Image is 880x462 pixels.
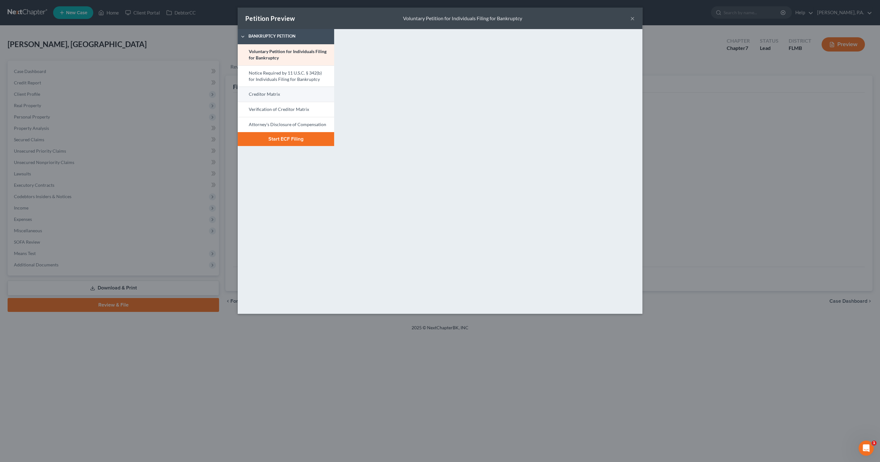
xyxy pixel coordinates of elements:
div: Voluntary Petition for Individuals Filing for Bankruptcy [403,15,522,22]
iframe: <object ng-attr-data='[URL][DOMAIN_NAME]' type='application/pdf' width='100%' height='800px'></ob... [356,44,627,297]
button: × [630,15,635,22]
a: Bankruptcy Petition [238,29,334,44]
a: Voluntary Petition for Individuals Filing for Bankruptcy [238,44,334,65]
a: Creditor Matrix [238,87,334,102]
div: Petition Preview [245,14,295,23]
iframe: Intercom live chat [859,441,874,456]
a: Notice Required by 11 U.S.C. § 342(b) for Individuals Filing for Bankruptcy [238,65,334,87]
a: Attorney's Disclosure of Compensation [238,117,334,132]
button: Start ECF Filing [238,132,334,146]
span: Bankruptcy Petition [245,33,335,40]
span: 1 [871,441,877,446]
a: Verification of Creditor Matrix [238,102,334,117]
